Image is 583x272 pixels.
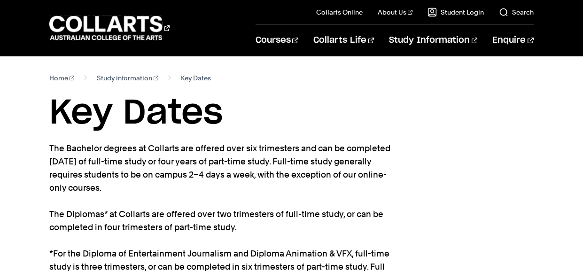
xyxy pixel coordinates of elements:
[316,8,363,17] a: Collarts Online
[492,25,533,56] a: Enquire
[97,71,158,85] a: Study information
[181,71,211,85] span: Key Dates
[378,8,412,17] a: About Us
[256,25,298,56] a: Courses
[428,8,484,17] a: Student Login
[49,92,533,134] h1: Key Dates
[49,71,74,85] a: Home
[389,25,477,56] a: Study Information
[499,8,534,17] a: Search
[49,15,170,41] div: Go to homepage
[313,25,374,56] a: Collarts Life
